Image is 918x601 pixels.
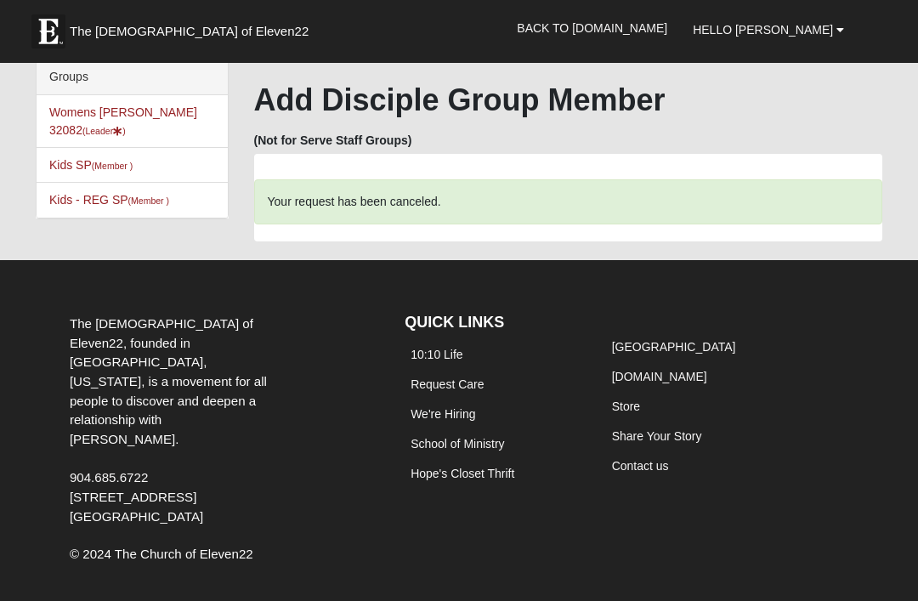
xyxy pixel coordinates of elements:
[405,314,581,332] h4: QUICK LINKS
[411,377,484,391] a: Request Care
[92,161,133,171] small: (Member )
[612,370,707,383] a: [DOMAIN_NAME]
[57,315,280,527] div: The [DEMOGRAPHIC_DATA] of Eleven22, founded in [GEOGRAPHIC_DATA], [US_STATE], is a movement for a...
[31,14,65,48] img: Eleven22 logo
[612,340,736,354] a: [GEOGRAPHIC_DATA]
[70,23,309,40] span: The [DEMOGRAPHIC_DATA] of Eleven22
[411,407,475,421] a: We're Hiring
[268,195,441,208] span: Your request has been canceled.
[23,6,363,48] a: The [DEMOGRAPHIC_DATA] of Eleven22
[82,126,126,136] small: (Leader )
[612,459,669,473] a: Contact us
[612,400,640,413] a: Store
[680,9,857,51] a: Hello [PERSON_NAME]
[612,429,702,443] a: Share Your Story
[49,105,197,137] a: Womens [PERSON_NAME] 32082(Leader)
[70,470,148,485] a: 904.685.6722
[49,158,133,172] a: Kids SP(Member )
[128,196,169,206] small: (Member )
[504,7,680,49] a: Back to [DOMAIN_NAME]
[411,467,514,480] a: Hope's Closet Thrift
[49,193,169,207] a: Kids - REG SP(Member )
[411,348,463,361] a: 10:10 Life
[70,509,203,524] span: [GEOGRAPHIC_DATA]
[254,133,883,148] h5: (Not for Serve Staff Groups)
[411,437,504,451] a: School of Ministry
[254,82,883,118] h1: Add Disciple Group Member
[37,60,228,95] div: Groups
[693,23,833,37] span: Hello [PERSON_NAME]
[70,547,253,561] span: © 2024 The Church of Eleven22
